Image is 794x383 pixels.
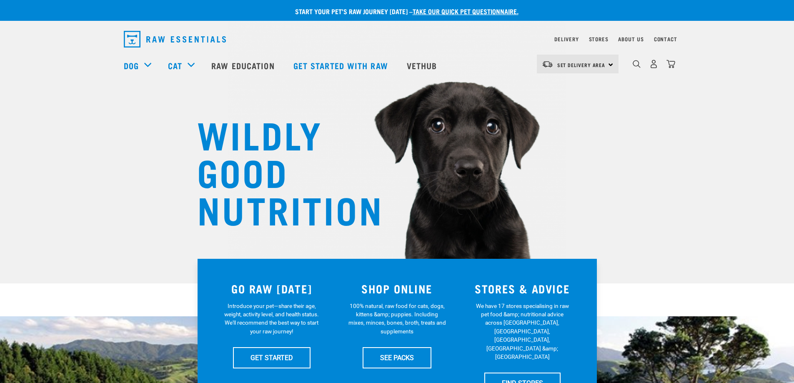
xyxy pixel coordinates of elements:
[589,38,609,40] a: Stores
[124,31,226,48] img: Raw Essentials Logo
[557,63,606,66] span: Set Delivery Area
[203,49,285,82] a: Raw Education
[223,302,321,336] p: Introduce your pet—share their age, weight, activity level, and health status. We'll recommend th...
[542,60,553,68] img: van-moving.png
[363,347,431,368] a: SEE PACKS
[339,282,455,295] h3: SHOP ONLINE
[398,49,448,82] a: Vethub
[214,282,330,295] h3: GO RAW [DATE]
[124,59,139,72] a: Dog
[348,302,446,336] p: 100% natural, raw food for cats, dogs, kittens &amp; puppies. Including mixes, minces, bones, bro...
[618,38,644,40] a: About Us
[473,302,571,361] p: We have 17 stores specialising in raw pet food &amp; nutritional advice across [GEOGRAPHIC_DATA],...
[117,28,677,51] nav: dropdown navigation
[654,38,677,40] a: Contact
[465,282,580,295] h3: STORES & ADVICE
[197,115,364,227] h1: WILDLY GOOD NUTRITION
[649,60,658,68] img: user.png
[285,49,398,82] a: Get started with Raw
[413,9,518,13] a: take our quick pet questionnaire.
[666,60,675,68] img: home-icon@2x.png
[233,347,311,368] a: GET STARTED
[168,59,182,72] a: Cat
[633,60,641,68] img: home-icon-1@2x.png
[554,38,579,40] a: Delivery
